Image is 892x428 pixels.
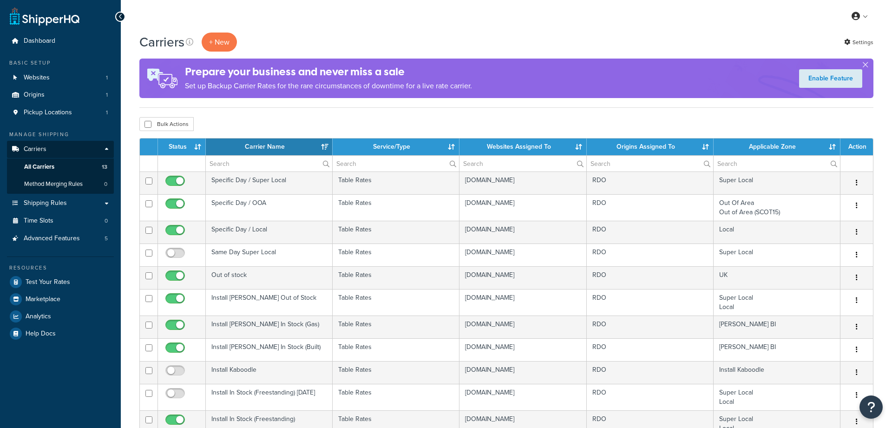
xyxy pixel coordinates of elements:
[7,59,114,67] div: Basic Setup
[587,289,714,316] td: RDO
[459,194,586,221] td: [DOMAIN_NAME]
[333,316,459,338] td: Table Rates
[7,69,114,86] li: Websites
[7,308,114,325] a: Analytics
[26,278,70,286] span: Test Your Rates
[206,171,333,194] td: Specific Day / Super Local
[459,316,586,338] td: [DOMAIN_NAME]
[24,91,45,99] span: Origins
[105,217,108,225] span: 0
[206,316,333,338] td: Install [PERSON_NAME] In Stock (Gas)
[7,291,114,308] a: Marketplace
[459,384,586,410] td: [DOMAIN_NAME]
[26,313,51,321] span: Analytics
[24,235,80,243] span: Advanced Features
[333,266,459,289] td: Table Rates
[714,221,840,244] td: Local
[714,361,840,384] td: Install Kaboodle
[24,74,50,82] span: Websites
[24,145,46,153] span: Carriers
[714,194,840,221] td: Out Of Area Out of Area (SCOT15)
[206,338,333,361] td: Install [PERSON_NAME] In Stock (Built)
[459,138,586,155] th: Websites Assigned To: activate to sort column ascending
[24,199,67,207] span: Shipping Rules
[24,217,53,225] span: Time Slots
[459,221,586,244] td: [DOMAIN_NAME]
[185,79,472,92] p: Set up Backup Carrier Rates for the rare circumstances of downtime for a live rate carrier.
[7,131,114,138] div: Manage Shipping
[587,316,714,338] td: RDO
[7,274,114,290] a: Test Your Rates
[714,156,840,171] input: Search
[459,361,586,384] td: [DOMAIN_NAME]
[104,180,107,188] span: 0
[7,212,114,230] a: Time Slots 0
[587,384,714,410] td: RDO
[106,74,108,82] span: 1
[587,338,714,361] td: RDO
[714,138,840,155] th: Applicable Zone: activate to sort column ascending
[206,244,333,266] td: Same Day Super Local
[333,361,459,384] td: Table Rates
[844,36,873,49] a: Settings
[206,156,332,171] input: Search
[587,221,714,244] td: RDO
[7,141,114,158] a: Carriers
[102,163,107,171] span: 13
[333,138,459,155] th: Service/Type: activate to sort column ascending
[587,156,713,171] input: Search
[106,91,108,99] span: 1
[7,33,114,50] a: Dashboard
[24,163,54,171] span: All Carriers
[139,33,184,51] h1: Carriers
[333,171,459,194] td: Table Rates
[333,384,459,410] td: Table Rates
[158,138,206,155] th: Status: activate to sort column ascending
[7,86,114,104] a: Origins 1
[587,266,714,289] td: RDO
[799,69,862,88] a: Enable Feature
[714,171,840,194] td: Super Local
[714,384,840,410] td: Super Local Local
[714,316,840,338] td: [PERSON_NAME] BI
[202,33,237,52] button: + New
[7,176,114,193] a: Method Merging Rules 0
[333,221,459,244] td: Table Rates
[587,361,714,384] td: RDO
[333,194,459,221] td: Table Rates
[7,230,114,247] li: Advanced Features
[587,244,714,266] td: RDO
[459,171,586,194] td: [DOMAIN_NAME]
[26,296,60,303] span: Marketplace
[714,338,840,361] td: [PERSON_NAME] BI
[7,264,114,272] div: Resources
[139,117,194,131] button: Bulk Actions
[7,158,114,176] a: All Carriers 13
[206,194,333,221] td: Specific Day / OOA
[459,338,586,361] td: [DOMAIN_NAME]
[7,158,114,176] li: All Carriers
[459,156,586,171] input: Search
[7,325,114,342] a: Help Docs
[459,289,586,316] td: [DOMAIN_NAME]
[714,244,840,266] td: Super Local
[7,176,114,193] li: Method Merging Rules
[587,171,714,194] td: RDO
[7,69,114,86] a: Websites 1
[459,244,586,266] td: [DOMAIN_NAME]
[7,195,114,212] a: Shipping Rules
[206,361,333,384] td: Install Kaboodle
[7,104,114,121] a: Pickup Locations 1
[714,289,840,316] td: Super Local Local
[206,138,333,155] th: Carrier Name: activate to sort column ascending
[185,64,472,79] h4: Prepare your business and never miss a sale
[7,230,114,247] a: Advanced Features 5
[7,212,114,230] li: Time Slots
[333,338,459,361] td: Table Rates
[333,156,459,171] input: Search
[24,109,72,117] span: Pickup Locations
[333,289,459,316] td: Table Rates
